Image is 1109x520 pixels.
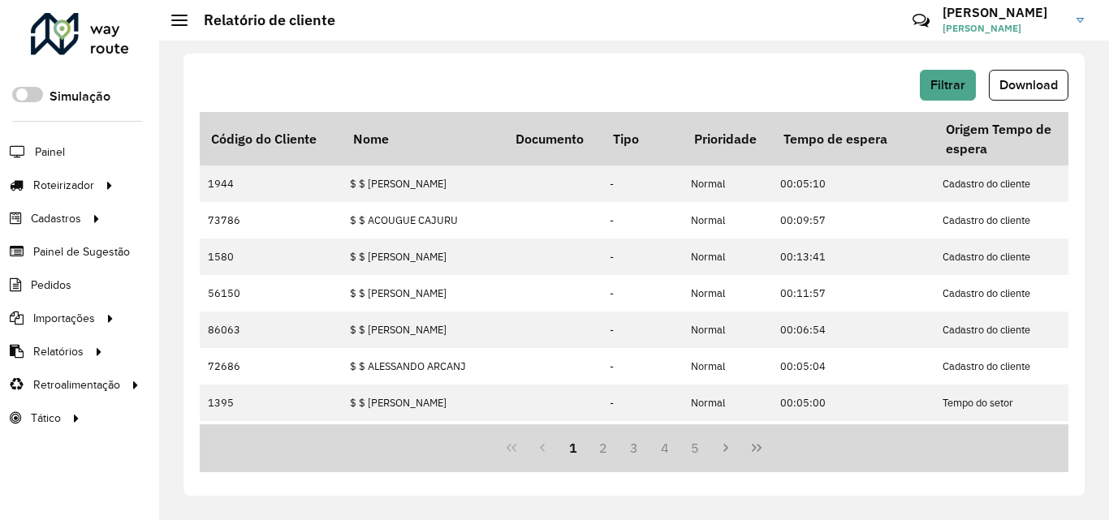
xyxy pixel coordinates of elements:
td: Normal [683,165,772,202]
th: Documento [504,112,602,165]
th: Nome [342,112,504,165]
th: Código do Cliente [200,112,342,165]
td: - [602,348,683,385]
button: Filtrar [920,70,976,101]
td: Cadastro do cliente [934,312,1097,348]
a: Contato Rápido [904,3,939,38]
button: 4 [649,432,680,463]
td: 00:13:41 [772,239,934,275]
button: 5 [680,432,711,463]
td: 00:06:54 [772,312,934,348]
th: Tipo [602,112,683,165]
td: 72686 [200,348,342,385]
td: 86063 [200,312,342,348]
td: 73786 [200,202,342,239]
td: Normal [683,275,772,312]
td: 56150 [200,275,342,312]
td: Cadastro do cliente [934,275,1097,312]
td: $ $ [PERSON_NAME] [342,312,504,348]
label: Simulação [50,87,110,106]
td: $ $ [PERSON_NAME] [342,385,504,421]
th: Prioridade [683,112,772,165]
td: - [602,239,683,275]
td: 00:11:57 [772,275,934,312]
td: Normal [683,348,772,385]
td: Cadastro do cliente [934,348,1097,385]
td: $ $ [PERSON_NAME] [342,239,504,275]
td: 00:09:57 [772,202,934,239]
td: 00:05:04 [772,348,934,385]
td: Normal [683,312,772,348]
button: 2 [588,432,619,463]
th: Tempo de espera [772,112,934,165]
td: 2115 [200,421,342,458]
td: $ $ ALESSANDO ARCANJ [342,348,504,385]
td: - [602,275,683,312]
td: Cadastro do cliente [934,421,1097,458]
td: Normal [683,239,772,275]
td: $ $ [PERSON_NAME] [342,165,504,202]
span: Download [999,78,1058,92]
td: Cadastro do cliente [934,202,1097,239]
td: $ $ [PERSON_NAME] [342,275,504,312]
span: Importações [33,310,95,327]
span: [PERSON_NAME] [943,21,1064,36]
span: Relatórios [33,343,84,360]
td: Cadastro do cliente [934,165,1097,202]
span: Pedidos [31,277,71,294]
td: Tempo do setor [934,385,1097,421]
button: 1 [558,432,589,463]
span: Painel [35,144,65,161]
h2: Relatório de cliente [188,11,335,29]
button: Last Page [741,432,772,463]
td: $ $ [PERSON_NAME] [342,421,504,458]
h3: [PERSON_NAME] [943,5,1064,20]
td: $ $ ACOUGUE CAJURU [342,202,504,239]
span: Filtrar [930,78,965,92]
button: Download [989,70,1068,101]
td: 1395 [200,385,342,421]
td: - [602,165,683,202]
td: 1944 [200,165,342,202]
td: 00:05:00 [772,385,934,421]
td: Normal [683,421,772,458]
span: Painel de Sugestão [33,243,130,260]
td: 00:08:43 [772,421,934,458]
td: - [602,202,683,239]
td: Cadastro do cliente [934,239,1097,275]
td: Normal [683,385,772,421]
button: 3 [619,432,649,463]
span: Retroalimentação [33,376,120,393]
span: Tático [31,410,61,427]
button: Next Page [710,432,741,463]
th: Origem Tempo de espera [934,112,1097,165]
td: Normal [683,202,772,239]
span: Roteirizador [33,177,94,194]
td: - [602,385,683,421]
td: - [602,312,683,348]
td: 00:05:10 [772,165,934,202]
td: 1580 [200,239,342,275]
span: Cadastros [31,210,81,227]
td: - [602,421,683,458]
